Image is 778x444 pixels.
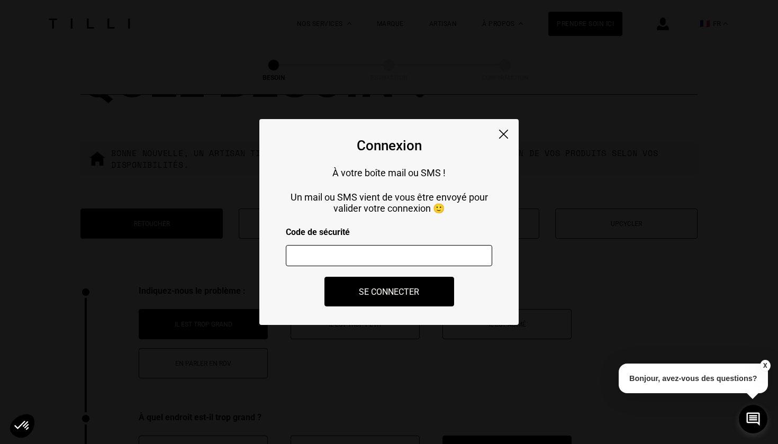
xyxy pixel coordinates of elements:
img: close [499,130,508,139]
button: Se connecter [324,277,454,306]
p: Un mail ou SMS vient de vous être envoyé pour valider votre connexion 🙂 [286,192,492,214]
button: X [759,360,770,371]
p: À votre boîte mail ou SMS ! [286,167,492,178]
p: Code de sécurité [286,227,492,237]
p: Bonjour, avez-vous des questions? [619,364,768,393]
div: Connexion [357,138,422,153]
